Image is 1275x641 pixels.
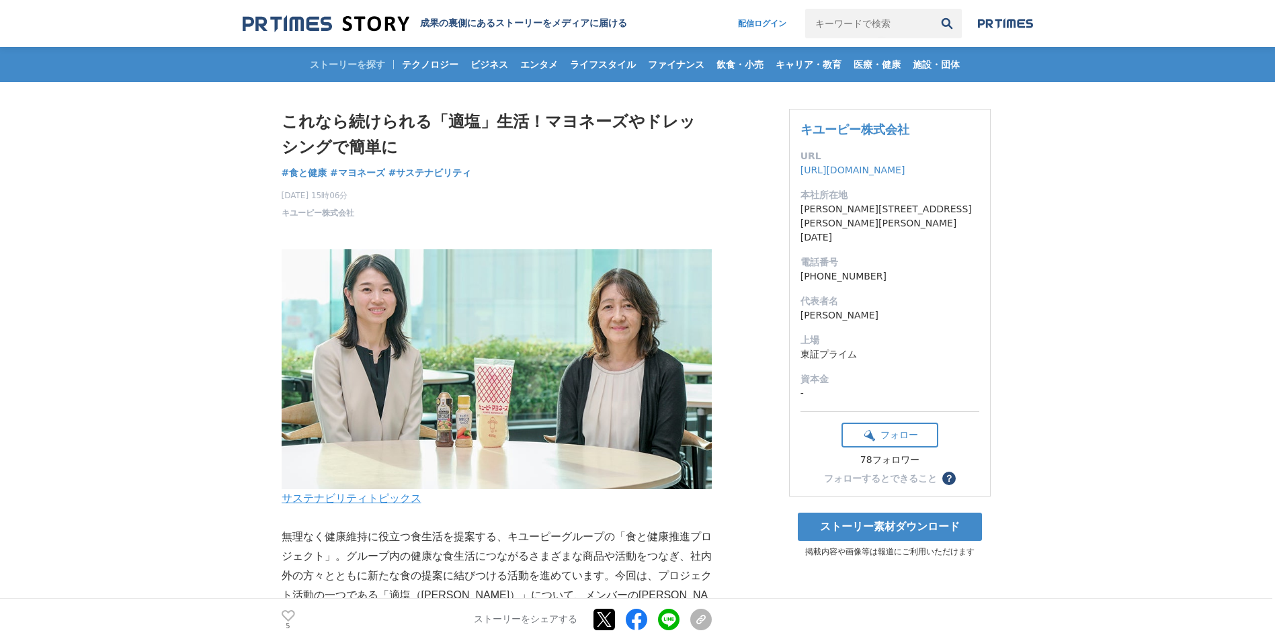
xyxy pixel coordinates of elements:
[800,165,905,175] a: [URL][DOMAIN_NAME]
[282,109,712,161] h1: これなら続けられる「適塩」生活！マヨネーズやドレッシングで簡単に
[465,47,513,82] a: ビジネス
[474,614,577,626] p: ストーリーをシェアする
[397,58,464,71] span: テクノロジー
[711,47,769,82] a: 飲食・小売
[515,47,563,82] a: エンタメ
[330,166,385,180] a: #マヨネーズ
[420,17,627,30] h2: 成果の裏側にあるストーリーをメディアに届ける
[841,423,938,447] button: フォロー
[907,58,965,71] span: 施設・団体
[800,188,979,202] dt: 本社所在地
[282,207,354,219] a: キユーピー株式会社
[800,386,979,400] dd: -
[841,454,938,466] div: 78フォロワー
[397,47,464,82] a: テクノロジー
[942,472,956,485] button: ？
[798,513,982,541] a: ストーリー素材ダウンロード
[243,15,627,33] a: 成果の裏側にあるストーリーをメディアに届ける 成果の裏側にあるストーリーをメディアに届ける
[282,189,354,202] span: [DATE] 15時06分
[800,149,979,163] dt: URL
[515,58,563,71] span: エンタメ
[800,333,979,347] dt: 上場
[800,294,979,308] dt: 代表者名
[282,249,712,489] img: thumbnail_57d86560-bffb-11ee-a752-6f6146d01ac3.png
[465,58,513,71] span: ビジネス
[978,18,1033,29] img: prtimes
[800,308,979,323] dd: [PERSON_NAME]
[282,527,712,624] p: 無理なく健康維持に役立つ食生活を提案する、キユーピーグループの「食と健康推進プロジェクト」。グループ内の健康な食生活につながるさまざまな商品や活動をつなぎ、社内外の方々とともに新たな食の提案に結...
[388,166,472,180] a: #サステナビリティ
[282,493,421,504] a: サステナビリティトピックス
[643,47,710,82] a: ファイナンス
[243,15,409,33] img: 成果の裏側にあるストーリーをメディアに届ける
[805,9,932,38] input: キーワードで検索
[565,58,641,71] span: ライフスタイル
[282,166,327,180] a: #食と健康
[725,9,800,38] a: 配信ログイン
[789,546,991,558] p: 掲載内容や画像等は報道にご利用いただけます
[565,47,641,82] a: ライフスタイル
[282,167,327,179] span: #食と健康
[282,623,295,630] p: 5
[800,255,979,269] dt: 電話番号
[800,347,979,361] dd: 東証プライム
[824,474,937,483] div: フォローするとできること
[848,47,906,82] a: 医療・健康
[848,58,906,71] span: 医療・健康
[770,47,847,82] a: キャリア・教育
[643,58,710,71] span: ファイナンス
[330,167,385,179] span: #マヨネーズ
[770,58,847,71] span: キャリア・教育
[800,122,909,136] a: キユーピー株式会社
[944,474,954,483] span: ？
[388,167,472,179] span: #サステナビリティ
[932,9,962,38] button: 検索
[800,202,979,245] dd: [PERSON_NAME][STREET_ADDRESS][PERSON_NAME][PERSON_NAME][DATE]
[800,372,979,386] dt: 資本金
[711,58,769,71] span: 飲食・小売
[800,269,979,284] dd: [PHONE_NUMBER]
[907,47,965,82] a: 施設・団体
